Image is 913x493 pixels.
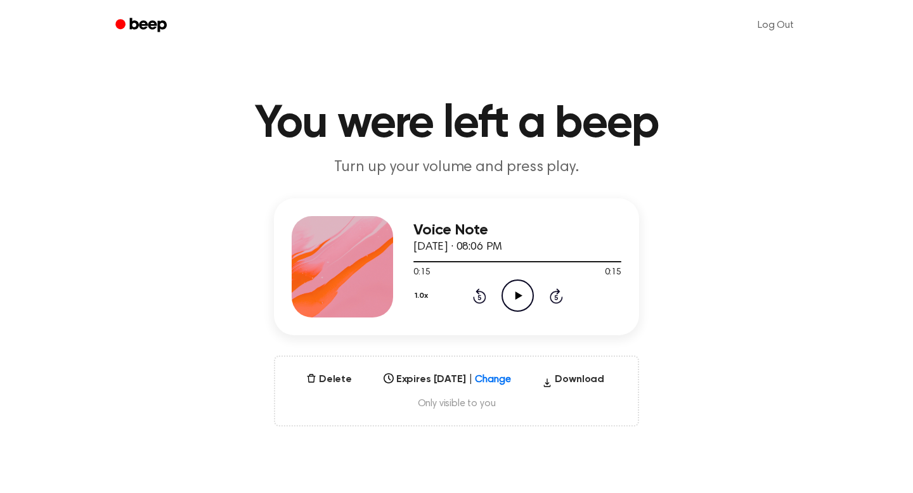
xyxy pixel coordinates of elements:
h3: Voice Note [413,222,621,239]
span: 0:15 [413,266,430,279]
h1: You were left a beep [132,101,781,147]
span: Only visible to you [290,397,623,410]
button: 1.0x [413,285,432,307]
p: Turn up your volume and press play. [213,157,700,178]
span: [DATE] · 08:06 PM [413,241,502,253]
span: 0:15 [605,266,621,279]
button: Delete [301,372,357,387]
a: Beep [107,13,178,38]
a: Log Out [745,10,806,41]
button: Download [537,372,609,392]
